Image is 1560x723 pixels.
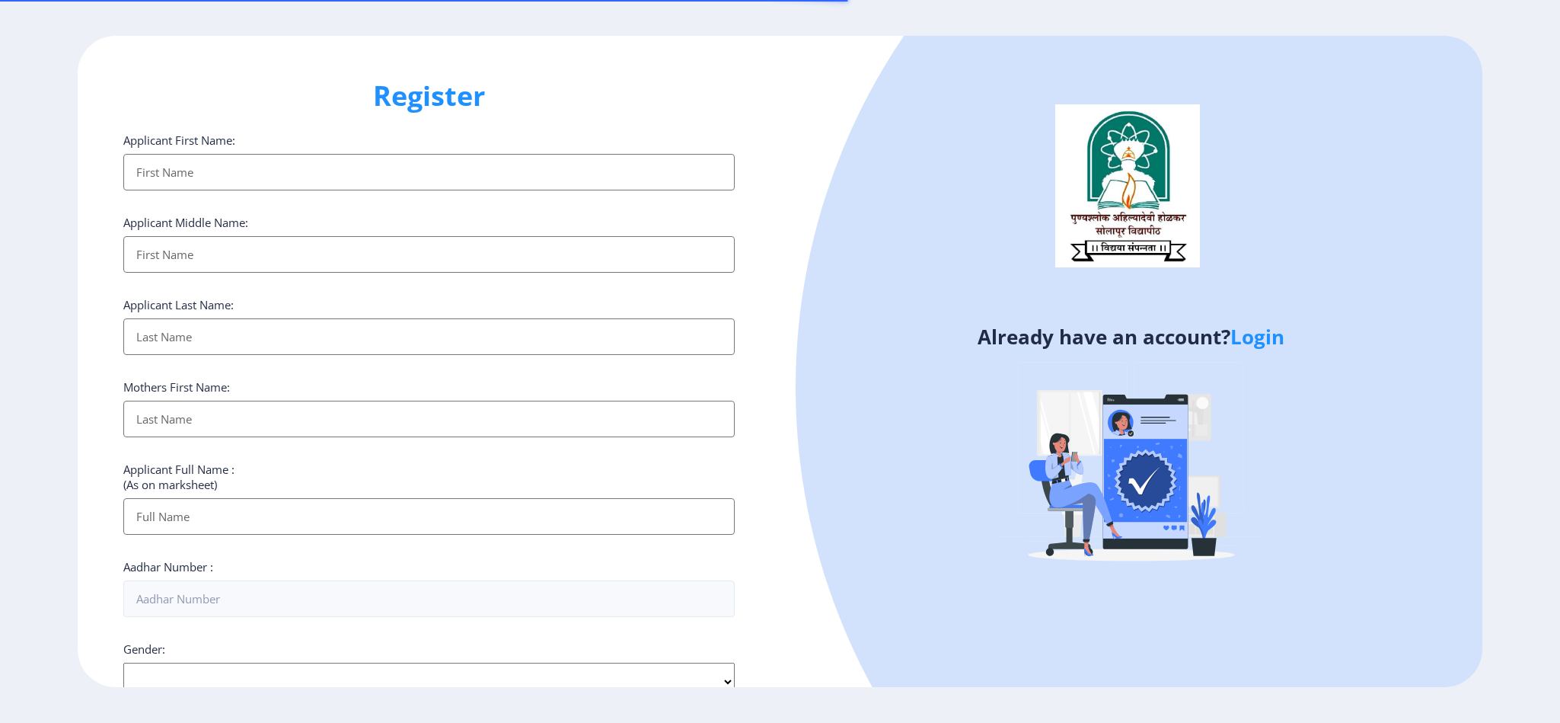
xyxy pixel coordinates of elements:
[1230,323,1284,350] a: Login
[123,498,734,535] input: Full Name
[792,325,1471,349] h4: Already have an account?
[123,641,165,657] label: Gender:
[1055,104,1200,267] img: logo
[123,236,734,273] input: First Name
[123,133,235,148] label: Applicant First Name:
[123,318,734,355] input: Last Name
[123,379,230,395] label: Mothers First Name:
[123,297,234,312] label: Applicant Last Name:
[123,462,234,492] label: Applicant Full Name : (As on marksheet)
[123,401,734,437] input: Last Name
[123,559,213,574] label: Aadhar Number :
[123,154,734,190] input: First Name
[123,78,734,114] h1: Register
[123,581,734,617] input: Aadhar Number
[998,333,1265,600] img: Verified-rafiki.svg
[123,215,248,230] label: Applicant Middle Name:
